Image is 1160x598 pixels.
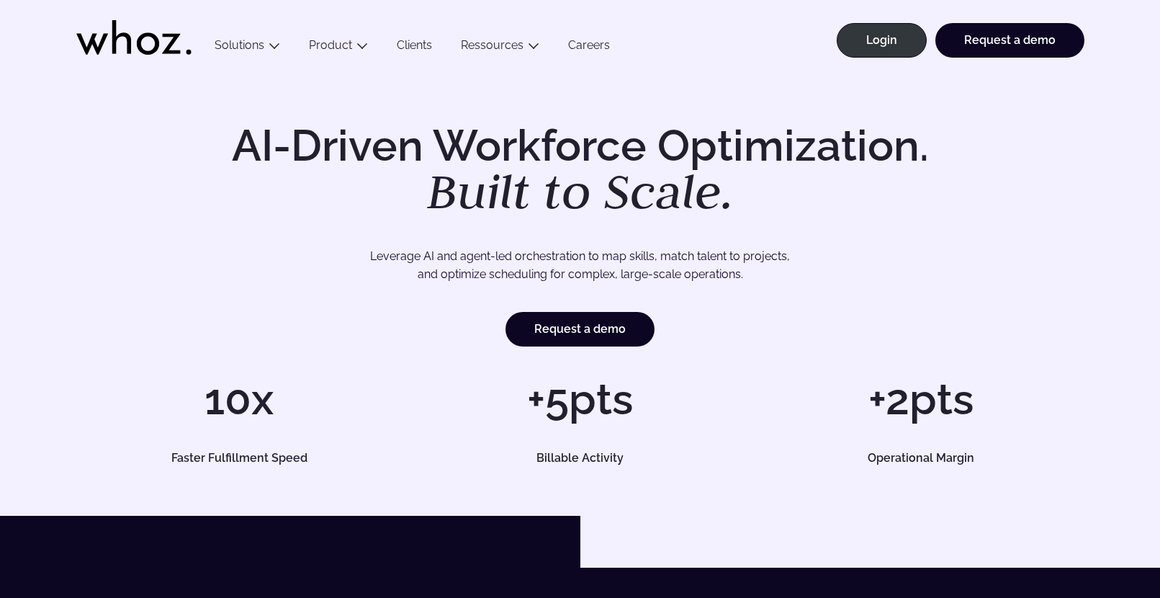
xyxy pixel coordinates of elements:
a: Request a demo [505,312,655,347]
button: Solutions [200,38,295,58]
h1: +5pts [417,378,743,421]
a: Product [309,38,352,52]
button: Ressources [446,38,554,58]
h1: AI-Driven Workforce Optimization. [212,124,949,216]
h5: Operational Margin [774,452,1068,464]
a: Request a demo [935,23,1084,58]
h5: Billable Activity [433,452,727,464]
a: Login [837,23,927,58]
p: Leverage AI and agent-led orchestration to map skills, match talent to projects, and optimize sch... [127,247,1034,284]
h1: +2pts [757,378,1084,421]
a: Ressources [461,38,523,52]
h5: Faster Fulfillment Speed [92,452,386,464]
a: Clients [382,38,446,58]
em: Built to Scale. [427,159,734,223]
button: Product [295,38,382,58]
h1: 10x [76,378,403,421]
a: Careers [554,38,624,58]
